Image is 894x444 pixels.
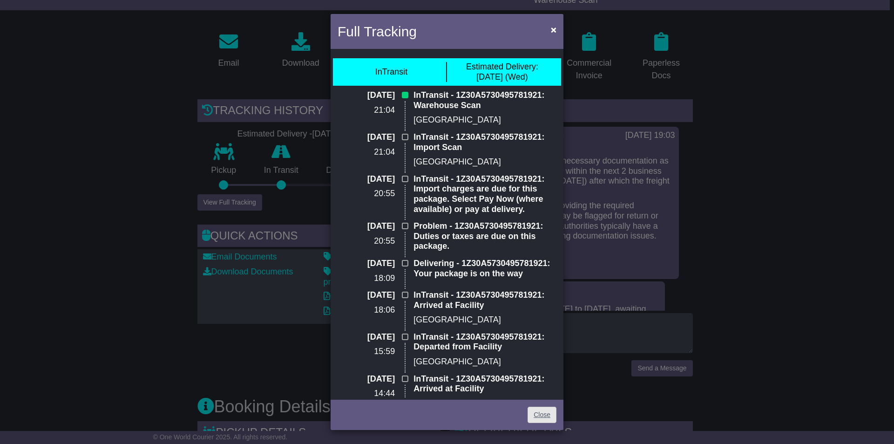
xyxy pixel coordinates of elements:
[338,332,395,342] p: [DATE]
[338,189,395,199] p: 20:55
[551,24,556,35] span: ×
[338,221,395,232] p: [DATE]
[338,147,395,157] p: 21:04
[466,62,538,82] div: [DATE] (Wed)
[546,20,561,39] button: Close
[338,305,395,315] p: 18:06
[338,174,395,184] p: [DATE]
[528,407,556,423] a: Close
[338,236,395,246] p: 20:55
[466,62,538,71] span: Estimated Delivery:
[338,347,395,357] p: 15:59
[338,105,395,116] p: 21:04
[413,374,556,394] p: InTransit - 1Z30A5730495781921: Arrived at Facility
[375,67,407,77] div: InTransit
[413,90,556,110] p: InTransit - 1Z30A5730495781921: Warehouse Scan
[413,332,556,352] p: InTransit - 1Z30A5730495781921: Departed from Facility
[338,21,417,42] h4: Full Tracking
[413,174,556,214] p: InTransit - 1Z30A5730495781921: Import charges are due for this package. Select Pay Now (where av...
[413,132,556,152] p: InTransit - 1Z30A5730495781921: Import Scan
[338,273,395,284] p: 18:09
[413,221,556,252] p: Problem - 1Z30A5730495781921: Duties or taxes are due on this package.
[413,115,556,125] p: [GEOGRAPHIC_DATA]
[413,157,556,167] p: [GEOGRAPHIC_DATA]
[338,90,395,101] p: [DATE]
[338,259,395,269] p: [DATE]
[413,259,556,279] p: Delivering - 1Z30A5730495781921: Your package is on the way
[413,357,556,367] p: [GEOGRAPHIC_DATA]
[338,389,395,399] p: 14:44
[338,132,395,143] p: [DATE]
[338,374,395,384] p: [DATE]
[338,290,395,301] p: [DATE]
[413,315,556,325] p: [GEOGRAPHIC_DATA]
[413,290,556,310] p: InTransit - 1Z30A5730495781921: Arrived at Facility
